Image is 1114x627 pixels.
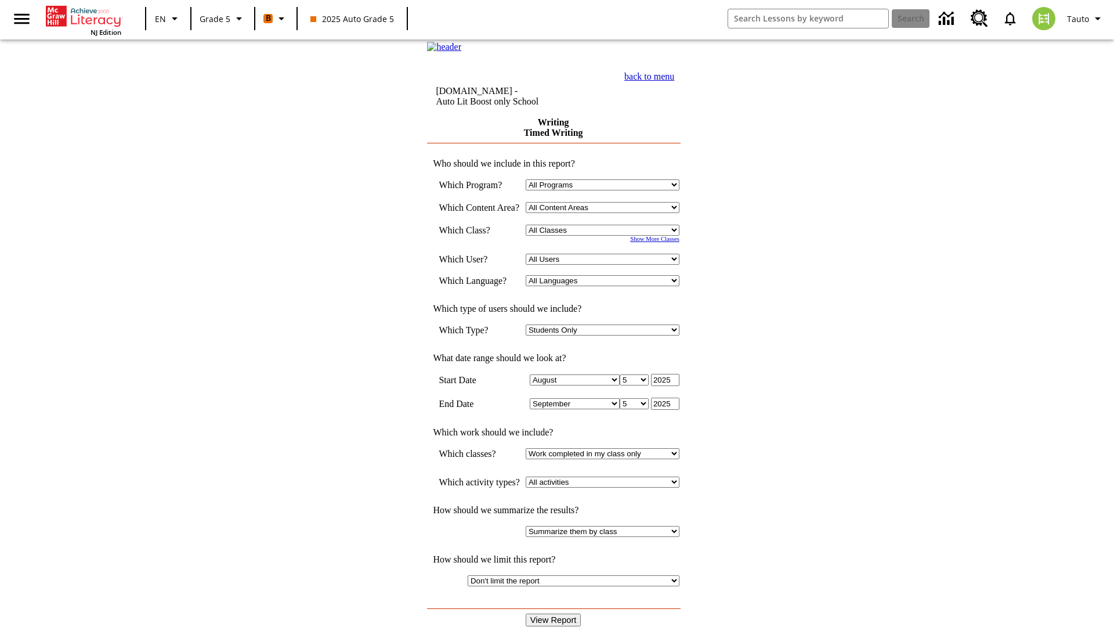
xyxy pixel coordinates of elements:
td: How should we limit this report? [427,554,679,565]
td: How should we summarize the results? [427,505,679,516]
td: Who should we include in this report? [427,158,679,169]
a: Data Center [932,3,964,35]
a: Notifications [995,3,1025,34]
span: Tauto [1067,13,1089,25]
td: End Date [439,398,520,410]
span: 2025 Auto Grade 5 [310,13,394,25]
td: Which Class? [439,225,520,236]
button: Boost Class color is orange. Change class color [259,8,293,29]
a: back to menu [624,71,674,81]
a: Writing Timed Writing [524,117,583,138]
button: Language: EN, Select a language [150,8,187,29]
td: Which type of users should we include? [427,304,679,314]
td: What date range should we look at? [427,353,679,363]
td: Start Date [439,374,520,386]
td: Which activity types? [439,477,520,488]
td: Which work should we include? [427,427,679,438]
nobr: Which Content Area? [439,203,519,212]
td: Which Program? [439,179,520,190]
td: Which Language? [439,275,520,286]
span: EN [155,13,166,25]
span: Grade 5 [200,13,230,25]
button: Profile/Settings [1062,8,1109,29]
a: Show More Classes [630,236,679,242]
button: Select a new avatar [1025,3,1062,34]
input: search field [728,9,888,28]
td: Which User? [439,254,520,265]
td: Which Type? [439,325,520,336]
img: avatar image [1032,7,1055,30]
img: header [427,42,461,52]
span: B [266,11,271,26]
button: Open side menu [5,2,39,36]
nobr: Auto Lit Boost only School [436,96,538,106]
input: View Report [526,614,581,626]
td: [DOMAIN_NAME] - [436,86,583,107]
span: NJ Edition [91,28,121,37]
a: Resource Center, Will open in new tab [964,3,995,34]
td: Which classes? [439,448,520,459]
div: Home [46,3,121,37]
button: Grade: Grade 5, Select a grade [195,8,251,29]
